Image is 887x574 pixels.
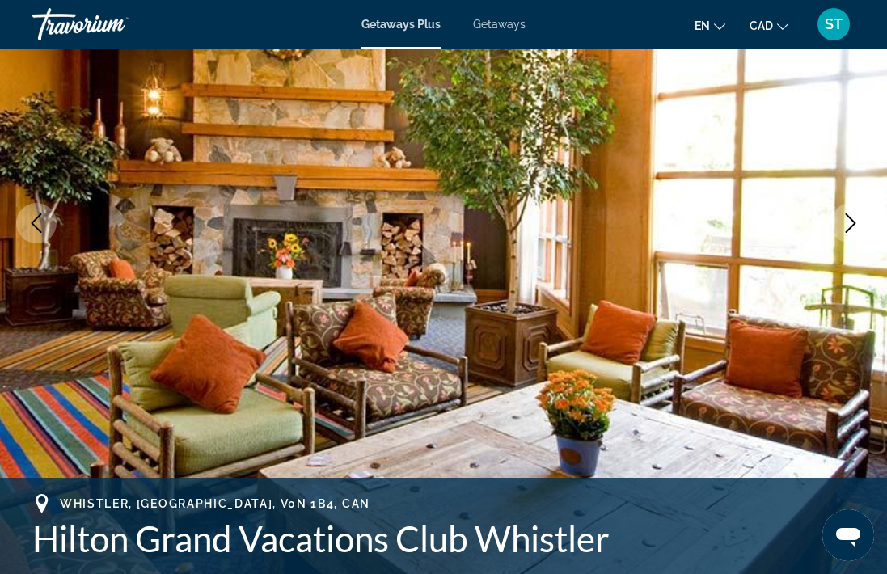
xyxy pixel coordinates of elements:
[695,19,710,32] span: en
[750,14,788,37] button: Change currency
[695,14,725,37] button: Change language
[473,18,526,31] a: Getaways
[60,497,370,510] span: Whistler, [GEOGRAPHIC_DATA], V0N 1B4, CAN
[16,203,57,243] button: Previous image
[32,517,855,559] h1: Hilton Grand Vacations Club Whistler
[825,16,843,32] span: ST
[822,509,874,561] iframe: Button to launch messaging window
[813,7,855,41] button: User Menu
[750,19,773,32] span: CAD
[830,203,871,243] button: Next image
[361,18,441,31] a: Getaways Plus
[32,3,194,45] a: Travorium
